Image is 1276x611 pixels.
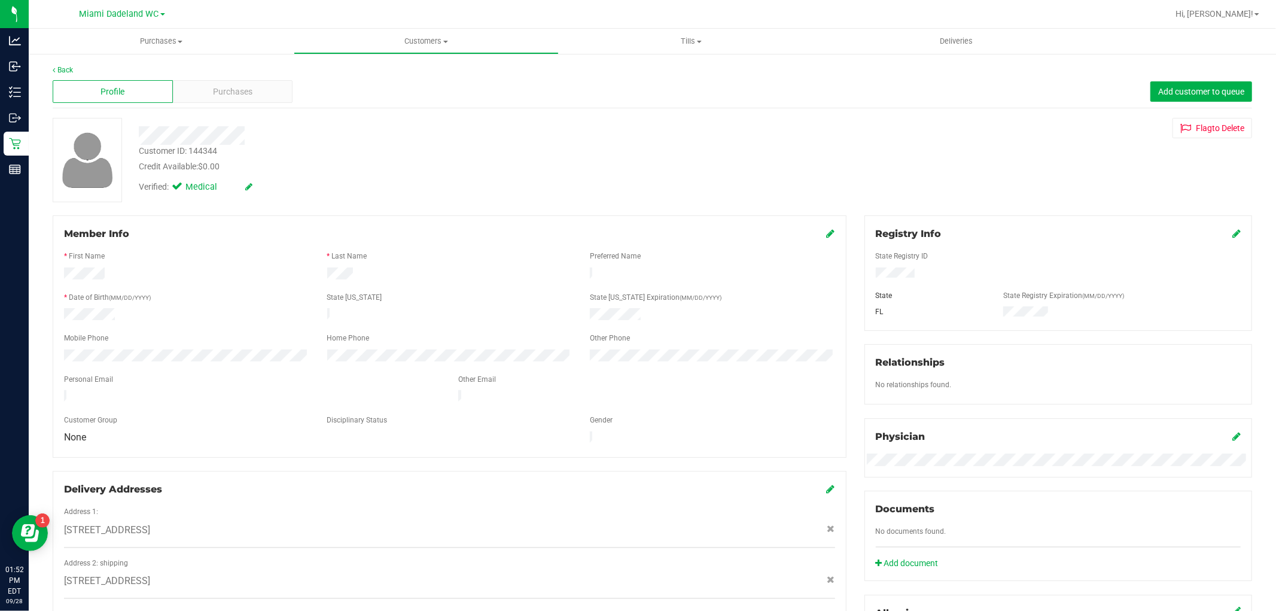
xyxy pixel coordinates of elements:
span: Purchases [213,86,252,98]
label: Other Phone [590,333,630,344]
inline-svg: Outbound [9,112,21,124]
label: State Registry Expiration [1003,290,1124,301]
label: Address 2: shipping [64,558,128,569]
span: Physician [876,431,925,442]
label: Customer Group [64,415,117,425]
span: Tills [559,36,823,47]
div: FL [867,306,994,317]
span: Delivery Addresses [64,484,162,495]
span: Registry Info [876,228,942,239]
div: Credit Available: [139,160,730,173]
button: Add customer to queue [1150,81,1252,102]
label: No relationships found. [876,379,952,390]
span: $0.00 [198,162,220,171]
span: Documents [876,503,935,515]
label: State [US_STATE] [327,292,382,303]
img: user-icon.png [56,129,119,191]
inline-svg: Analytics [9,35,21,47]
p: 09/28 [5,597,23,606]
inline-svg: Retail [9,138,21,150]
a: Purchases [29,29,294,54]
label: Personal Email [64,374,113,385]
span: Add customer to queue [1158,87,1244,96]
span: None [64,431,86,443]
span: Purchases [29,36,294,47]
a: Back [53,66,73,74]
span: Member Info [64,228,129,239]
a: Customers [294,29,559,54]
label: Preferred Name [590,251,641,262]
span: [STREET_ADDRESS] [64,574,150,588]
label: State [US_STATE] Expiration [590,292,721,303]
label: Other Email [458,374,496,385]
label: State Registry ID [876,251,928,262]
span: Hi, [PERSON_NAME]! [1175,9,1253,19]
iframe: Resource center [12,515,48,551]
inline-svg: Inventory [9,86,21,98]
span: No documents found. [876,527,946,536]
span: (MM/DD/YYYY) [1082,293,1124,299]
span: Miami Dadeland WC [80,9,159,19]
a: Tills [559,29,824,54]
span: Relationships [876,357,945,368]
iframe: Resource center unread badge [35,513,50,528]
label: Home Phone [327,333,370,344]
span: Profile [101,86,124,98]
span: [STREET_ADDRESS] [64,523,150,537]
label: Mobile Phone [64,333,108,344]
p: 01:52 PM EDT [5,564,23,597]
span: (MM/DD/YYYY) [680,294,721,301]
label: Disciplinary Status [327,415,388,425]
label: Last Name [332,251,367,262]
span: Deliveries [924,36,989,47]
label: Date of Birth [69,292,151,303]
inline-svg: Reports [9,163,21,175]
inline-svg: Inbound [9,60,21,72]
label: First Name [69,251,105,262]
span: Medical [185,181,233,194]
div: Customer ID: 144344 [139,145,217,157]
div: State [867,290,994,301]
span: (MM/DD/YYYY) [109,294,151,301]
span: Customers [294,36,558,47]
button: Flagto Delete [1173,118,1252,138]
div: Verified: [139,181,252,194]
a: Deliveries [824,29,1089,54]
label: Gender [590,415,613,425]
label: Address 1: [64,506,98,517]
a: Add document [876,557,945,570]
